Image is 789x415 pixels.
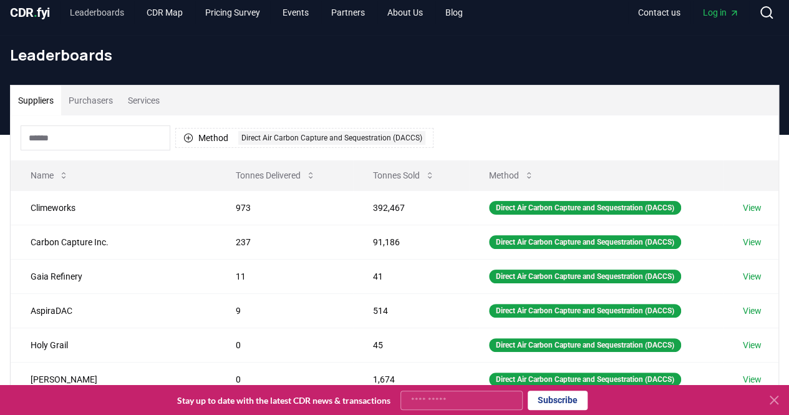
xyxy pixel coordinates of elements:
[238,131,425,145] div: Direct Air Carbon Capture and Sequestration (DACCS)
[216,225,352,259] td: 237
[34,5,37,20] span: .
[743,236,762,248] a: View
[743,339,762,351] a: View
[489,338,681,352] div: Direct Air Carbon Capture and Sequestration (DACCS)
[489,373,681,386] div: Direct Air Carbon Capture and Sequestration (DACCS)
[353,328,469,362] td: 45
[703,6,739,19] span: Log in
[11,225,216,259] td: Carbon Capture Inc.
[60,1,473,24] nav: Main
[377,1,433,24] a: About Us
[693,1,749,24] a: Log in
[479,163,544,188] button: Method
[11,328,216,362] td: Holy Grail
[120,85,167,115] button: Services
[273,1,319,24] a: Events
[743,270,762,283] a: View
[226,163,326,188] button: Tonnes Delivered
[489,235,681,249] div: Direct Air Carbon Capture and Sequestration (DACCS)
[628,1,690,24] a: Contact us
[489,304,681,318] div: Direct Air Carbon Capture and Sequestration (DACCS)
[137,1,193,24] a: CDR Map
[216,190,352,225] td: 973
[10,5,50,20] span: CDR fyi
[353,293,469,328] td: 514
[11,259,216,293] td: Gaia Refinery
[321,1,375,24] a: Partners
[10,45,779,65] h1: Leaderboards
[353,362,469,396] td: 1,674
[743,305,762,317] a: View
[363,163,445,188] button: Tonnes Sold
[11,293,216,328] td: AspiraDAC
[11,362,216,396] td: [PERSON_NAME]
[11,190,216,225] td: Climeworks
[61,85,120,115] button: Purchasers
[489,201,681,215] div: Direct Air Carbon Capture and Sequestration (DACCS)
[216,293,352,328] td: 9
[216,328,352,362] td: 0
[60,1,134,24] a: Leaderboards
[743,373,762,386] a: View
[489,270,681,283] div: Direct Air Carbon Capture and Sequestration (DACCS)
[195,1,270,24] a: Pricing Survey
[21,163,79,188] button: Name
[216,259,352,293] td: 11
[628,1,749,24] nav: Main
[216,362,352,396] td: 0
[175,128,433,148] button: MethodDirect Air Carbon Capture and Sequestration (DACCS)
[743,202,762,214] a: View
[10,4,50,21] a: CDR.fyi
[353,259,469,293] td: 41
[353,190,469,225] td: 392,467
[435,1,473,24] a: Blog
[353,225,469,259] td: 91,186
[11,85,61,115] button: Suppliers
